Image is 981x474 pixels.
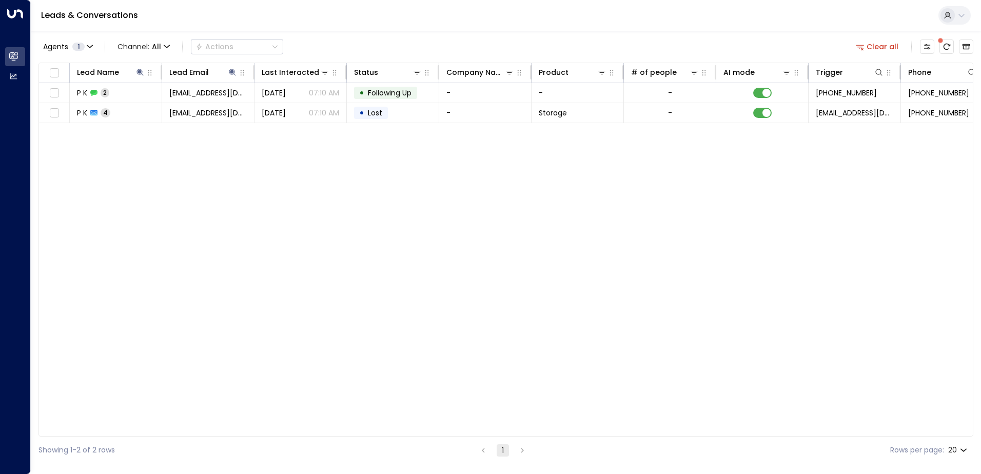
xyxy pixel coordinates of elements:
span: Yesterday [262,108,286,118]
div: Actions [195,42,233,51]
span: +447917612212 [908,88,969,98]
span: Agents [43,43,68,50]
div: - [668,88,672,98]
span: pkgarms@gmail.com [169,108,247,118]
div: Company Name [446,66,515,78]
nav: pagination navigation [477,444,529,457]
span: P K [77,88,87,98]
button: Agents1 [38,39,96,54]
div: Trigger [816,66,884,78]
span: Storage [539,108,567,118]
span: leads@space-station.co.uk [816,108,893,118]
span: Channel: [113,39,174,54]
span: Toggle select row [48,87,61,100]
div: - [668,108,672,118]
div: Last Interacted [262,66,330,78]
span: 4 [101,108,110,117]
div: Company Name [446,66,504,78]
button: page 1 [497,444,509,457]
div: Status [354,66,422,78]
span: All [152,43,161,51]
button: Archived Leads [959,39,973,54]
div: Lead Email [169,66,238,78]
div: Trigger [816,66,843,78]
span: There are new threads available. Refresh the grid to view the latest updates. [939,39,954,54]
span: 1 [72,43,85,51]
div: Product [539,66,568,78]
div: Phone [908,66,931,78]
div: AI mode [723,66,792,78]
span: 2 [101,88,109,97]
div: Product [539,66,607,78]
span: Toggle select row [48,107,61,120]
button: Clear all [852,39,903,54]
button: Actions [191,39,283,54]
div: Button group with a nested menu [191,39,283,54]
div: # of people [631,66,699,78]
div: Last Interacted [262,66,319,78]
div: Lead Email [169,66,209,78]
div: • [359,84,364,102]
button: Channel:All [113,39,174,54]
a: Leads & Conversations [41,9,138,21]
div: • [359,104,364,122]
span: Lost [368,108,382,118]
span: +447917612212 [816,88,877,98]
span: pkgarms@gmail.com [169,88,247,98]
td: - [439,103,532,123]
div: Showing 1-2 of 2 rows [38,445,115,456]
span: Following Up [368,88,411,98]
span: Toggle select all [48,67,61,80]
div: Lead Name [77,66,145,78]
div: Status [354,66,378,78]
label: Rows per page: [890,445,944,456]
span: P K [77,108,87,118]
div: Phone [908,66,977,78]
button: Customize [920,39,934,54]
span: +447917612212 [908,108,969,118]
div: 20 [948,443,969,458]
div: # of people [631,66,677,78]
span: Sep 03, 2025 [262,88,286,98]
p: 07:10 AM [309,108,339,118]
td: - [439,83,532,103]
td: - [532,83,624,103]
p: 07:10 AM [309,88,339,98]
div: Lead Name [77,66,119,78]
div: AI mode [723,66,755,78]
